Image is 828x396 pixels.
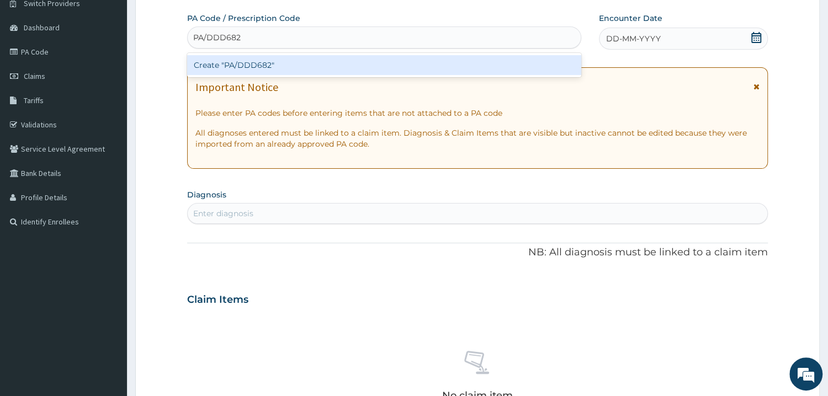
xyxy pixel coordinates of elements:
[64,124,152,236] span: We're online!
[195,127,760,149] p: All diagnoses entered must be linked to a claim item. Diagnosis & Claim Items that are visible bu...
[24,71,45,81] span: Claims
[187,245,768,260] p: NB: All diagnosis must be linked to a claim item
[606,33,661,44] span: DD-MM-YYYY
[599,13,662,24] label: Encounter Date
[193,208,253,219] div: Enter diagnosis
[20,55,45,83] img: d_794563401_company_1708531726252_794563401
[24,23,60,33] span: Dashboard
[187,189,226,200] label: Diagnosis
[181,6,208,32] div: Minimize live chat window
[24,95,44,105] span: Tariffs
[187,13,300,24] label: PA Code / Prescription Code
[187,55,581,75] div: Create "PA/DDD682"
[195,81,278,93] h1: Important Notice
[195,108,760,119] p: Please enter PA codes before entering items that are not attached to a PA code
[187,294,248,306] h3: Claim Items
[6,272,210,311] textarea: Type your message and hit 'Enter'
[57,62,185,76] div: Chat with us now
